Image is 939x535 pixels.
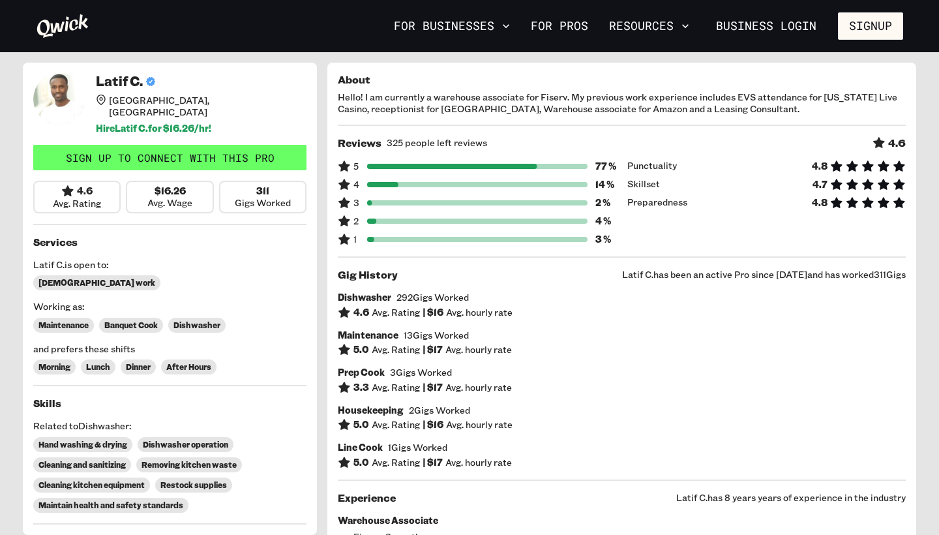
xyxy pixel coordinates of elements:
span: Dishwasher [173,320,220,330]
span: Dinner [126,362,151,372]
h6: 5.0 [353,457,369,468]
h6: 2 % [595,197,617,209]
span: Removing kitchen waste [142,460,237,470]
span: Avg. Rating [372,382,420,393]
span: Avg. hourly rate [445,344,512,356]
h6: 5.0 [353,419,369,431]
span: Avg. Rating [53,198,101,209]
h5: Gig History [338,268,398,281]
h6: 4 % [595,215,617,227]
span: Avg. Rating [372,307,420,318]
span: Maintain health and safety standards [38,500,183,510]
h6: 14 % [595,179,617,191]
h6: Hire Latif C. for $ 16.26 /hr! [96,123,306,134]
span: Latif C. has been an active Pro since [DATE] and has worked 311 Gigs [622,269,906,281]
span: 4 [338,178,359,191]
h6: 4.8 [812,160,827,172]
span: Latif C. is open to: [33,259,306,271]
h5: Skills [33,397,306,410]
span: Hello! I am currently a warehouse associate for Fiserv. My previous work experience includes EVS ... [338,91,906,114]
div: 4.6 [61,185,93,198]
h6: Dishwasher [338,292,391,303]
span: Avg. Rating [372,419,420,431]
h6: 77 % [595,160,617,172]
h5: Experience [338,491,396,504]
span: Latif C. has 8 years years of experience in the industry [676,492,906,504]
span: and prefers these shifts [33,343,306,355]
h6: | $ 17 [423,382,443,393]
span: Banquet Cook [104,320,158,330]
span: 1 Gigs Worked [388,442,447,453]
span: [GEOGRAPHIC_DATA], [GEOGRAPHIC_DATA] [109,95,306,117]
button: For Businesses [389,15,515,37]
span: 3 [338,196,359,209]
span: 2 [338,215,359,228]
h6: 3.3 [353,382,369,393]
button: Signup [838,12,903,40]
span: Restock supplies [160,480,227,490]
span: 3 Gigs Worked [390,367,452,378]
h6: 4.7 [812,179,827,191]
h6: | $ 17 [423,344,443,356]
span: 1 [338,233,359,246]
span: [DEMOGRAPHIC_DATA] work [38,278,155,288]
span: Avg. Rating [372,457,420,468]
h6: $16.26 [155,185,186,197]
span: Cleaning kitchen equipment [38,480,145,490]
span: Preparedness [627,196,687,209]
h6: Warehouse Associate [338,515,906,527]
span: Avg. hourly rate [445,382,512,393]
span: Avg. Wage [147,197,192,209]
span: After Hours [166,362,211,372]
span: Hand washing & drying [38,440,127,450]
img: Pro headshot [33,73,85,125]
span: Punctuality [627,160,677,173]
a: Business Login [705,12,827,40]
span: 292 Gigs Worked [396,292,469,303]
h5: 4.6 [888,136,906,149]
span: Maintenance [38,320,89,330]
h6: 311 [256,185,269,197]
h6: 4.6 [353,307,369,318]
h6: | $ 16 [423,419,443,431]
span: Avg. Rating [372,344,420,356]
h6: | $ 16 [423,307,443,318]
span: 325 people left reviews [387,137,487,149]
a: For Pros [526,15,593,37]
span: Lunch [86,362,110,372]
h5: Services [33,236,306,249]
h6: 5.0 [353,344,369,356]
span: 2 Gigs Worked [409,405,470,416]
a: Sign up to connect with this Pro [33,145,306,171]
h6: | $ 17 [423,457,443,468]
span: 5 [338,160,359,173]
span: Morning [38,362,70,372]
span: Cleaning and sanitizing [38,460,126,470]
h6: 4.8 [812,197,827,209]
h5: Reviews [338,136,381,149]
span: Avg. hourly rate [446,307,513,318]
span: Dishwasher operation [143,440,228,450]
span: Related to Dishwasher : [33,420,306,432]
span: Avg. hourly rate [446,419,513,431]
button: Resources [604,15,694,37]
span: Gigs Worked [235,197,291,209]
span: Avg. hourly rate [445,457,512,468]
h6: Maintenance [338,329,398,341]
h4: Latif C. [96,73,143,89]
h5: About [338,73,906,86]
span: 13 Gigs Worked [404,329,469,341]
h6: 3 % [595,234,617,245]
h6: Line Cook [338,442,383,453]
h6: Prep Cook [338,367,385,378]
h6: Housekeeping [338,405,404,416]
span: Skillset [627,178,660,191]
span: Working as: [33,301,306,313]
